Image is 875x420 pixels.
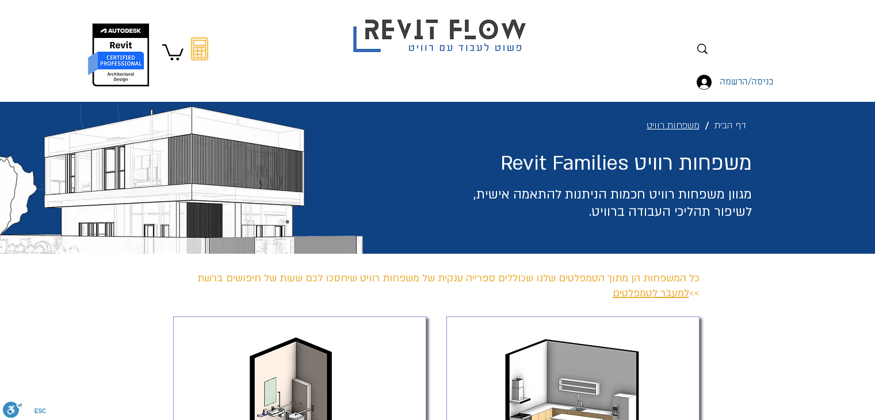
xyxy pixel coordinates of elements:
span: משפחות רוויט Revit Families [500,150,752,177]
a: למעבר לטמפלטים [613,287,689,300]
a: דף הבית [709,114,752,136]
span: מגוון משפחות רוויט חכמות הניתנות להתאמה אישית, לשיפור תהליכי העבודה ברוויט. [473,186,752,220]
img: Revit flow logo פשוט לעבוד עם רוויט [342,2,541,55]
svg: מחשבון מעבר מאוטוקאד לרוויט [191,37,208,60]
span: / [705,120,709,131]
span: דף הבית [714,118,746,133]
button: כניסה/הרשמה [689,71,740,93]
span: כניסה/הרשמה [716,75,777,90]
a: משפחות �רוויט [641,114,705,136]
span: משפחות רוויט [647,118,700,133]
span: כל המשפחות הן מתוך הטמפלטים שלנו שכוללים ספרייה ענקית של משפחות רוויט שיחסכו לכם שעות של חיפושים ... [197,272,700,300]
img: autodesk certified professional in revit for architectural design יונתן אלדד [87,23,151,87]
nav: נתיב הניווט (breadcrumbs) [442,114,752,137]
